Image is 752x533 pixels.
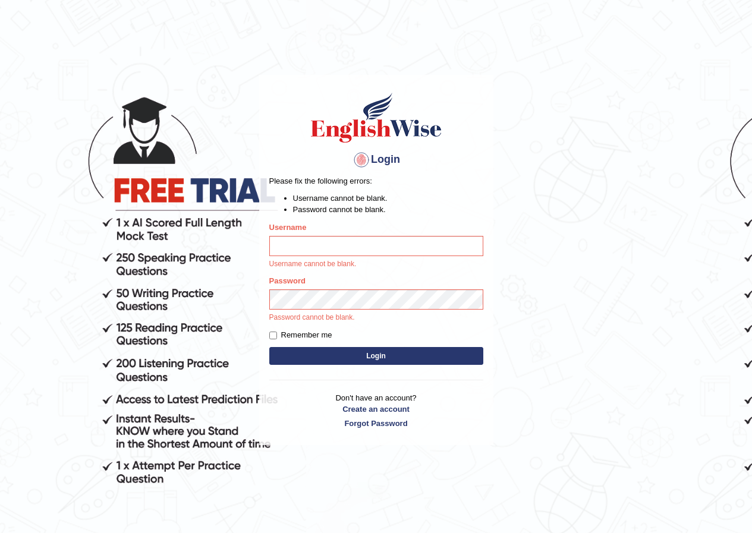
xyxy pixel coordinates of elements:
label: Username [269,222,307,233]
p: Password cannot be blank. [269,313,483,323]
a: Forgot Password [269,418,483,429]
button: Login [269,347,483,365]
label: Remember me [269,329,332,341]
li: Username cannot be blank. [293,193,483,204]
p: Please fix the following errors: [269,175,483,187]
h4: Login [269,150,483,169]
li: Password cannot be blank. [293,204,483,215]
p: Don't have an account? [269,392,483,429]
a: Create an account [269,403,483,415]
input: Remember me [269,332,277,339]
label: Password [269,275,306,286]
p: Username cannot be blank. [269,259,483,270]
img: Logo of English Wise sign in for intelligent practice with AI [309,91,444,144]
